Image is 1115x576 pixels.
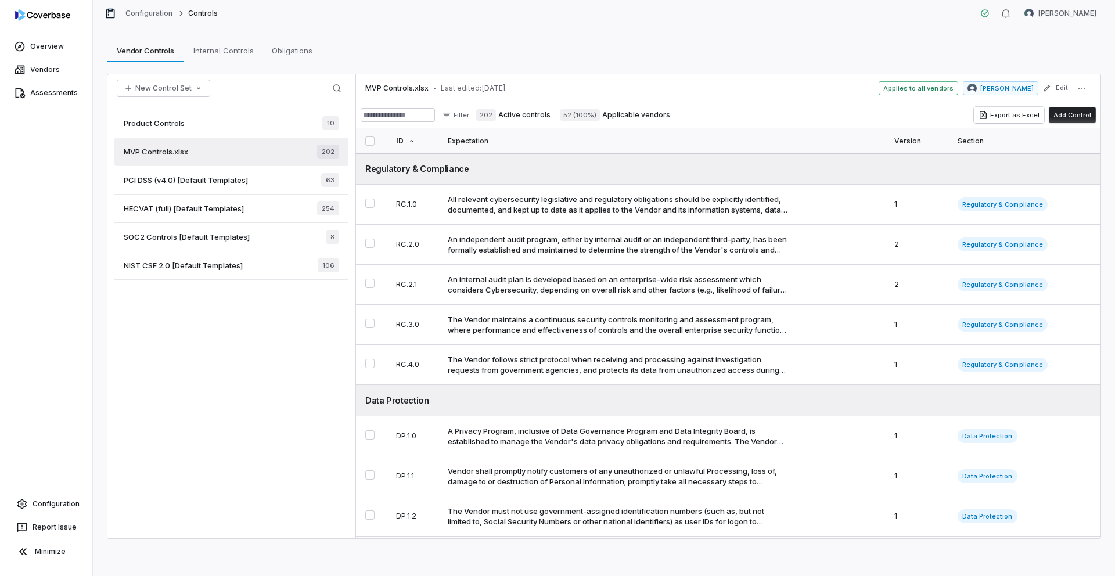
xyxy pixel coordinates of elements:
[2,59,90,80] a: Vendors
[318,258,339,272] span: 106
[894,128,939,153] div: Version
[326,230,339,244] span: 8
[885,305,948,345] td: 1
[365,470,375,480] button: Select DP.1.1 control
[433,84,436,92] span: •
[387,416,438,456] td: DP.1.0
[1040,78,1071,99] button: Edit
[365,430,375,440] button: Select DP.1.0 control
[112,43,179,58] span: Vendor Controls
[448,194,787,215] div: All relevant cybersecurity legislative and regulatory obligations should be explicitly identified...
[267,43,317,58] span: Obligations
[188,9,218,18] span: Controls
[958,469,1017,483] span: Data Protection
[15,9,70,21] img: logo-D7KZi-bG.svg
[125,9,173,18] a: Configuration
[476,109,551,121] label: Active controls
[317,201,339,215] span: 254
[879,81,958,95] span: Applies to all vendors
[124,260,243,271] span: NIST CSF 2.0 [Default Templates]
[958,278,1048,291] span: Regulatory & Compliance
[448,274,787,295] div: An internal audit plan is developed based on an enterprise-wide risk assessment which considers C...
[448,354,787,375] div: The Vendor follows strict protocol when receiving and processing against investigation requests f...
[387,225,438,265] td: RC.2.0
[365,84,429,93] span: MVP Controls.xlsx
[114,109,348,138] a: Product Controls10
[387,456,438,496] td: DP.1.1
[441,84,506,93] span: Last edited: [DATE]
[885,265,948,305] td: 2
[885,496,948,537] td: 1
[958,358,1048,372] span: Regulatory & Compliance
[560,109,670,121] label: Applicable vendors
[885,416,948,456] td: 1
[958,318,1048,332] span: Regulatory & Compliance
[387,496,438,537] td: DP.1.2
[2,82,90,103] a: Assessments
[5,517,88,538] button: Report Issue
[958,128,1091,153] div: Section
[5,540,88,563] button: Minimize
[958,237,1048,251] span: Regulatory & Compliance
[958,197,1048,211] span: Regulatory & Compliance
[958,509,1017,523] span: Data Protection
[365,359,375,368] button: Select RC.4.0 control
[387,185,438,225] td: RC.1.0
[1049,107,1096,123] button: Add Control
[365,199,375,208] button: Select RC.1.0 control
[454,111,469,120] span: Filter
[1017,5,1103,22] button: Samuel Folarin avatar[PERSON_NAME]
[124,118,185,128] span: Product Controls
[448,426,787,447] div: A Privacy Program, inclusive of Data Governance Program and Data Integrity Board, is established ...
[980,84,1034,93] span: [PERSON_NAME]
[1024,9,1034,18] img: Samuel Folarin avatar
[365,394,1091,406] div: Data Protection
[124,203,244,214] span: HECVAT (full) [Default Templates]
[124,175,248,185] span: PCI DSS (v4.0) [Default Templates]
[387,305,438,345] td: RC.3.0
[448,128,876,153] div: Expectation
[885,225,948,265] td: 2
[124,232,250,242] span: SOC2 Controls [Default Templates]
[365,239,375,248] button: Select RC.2.0 control
[396,128,429,153] div: ID
[885,185,948,225] td: 1
[365,510,375,520] button: Select DP.1.2 control
[365,163,1091,175] div: Regulatory & Compliance
[967,84,977,93] img: Tomo Majima avatar
[885,456,948,496] td: 1
[114,223,348,251] a: SOC2 Controls [Default Templates]8
[124,146,188,157] span: MVP Controls.xlsx
[365,319,375,328] button: Select RC.3.0 control
[437,108,474,122] button: Filter
[317,145,339,159] span: 202
[5,494,88,514] a: Configuration
[476,109,496,121] span: 202
[2,36,90,57] a: Overview
[114,195,348,223] a: HECVAT (full) [Default Templates]254
[448,234,787,255] div: An independent audit program, either by internal audit or an independent third-party, has been fo...
[321,173,339,187] span: 63
[1038,9,1096,18] span: [PERSON_NAME]
[1073,81,1091,95] button: More actions
[974,107,1044,123] button: Export as Excel
[114,166,348,195] a: PCI DSS (v4.0) [Default Templates]63
[560,109,600,121] span: 52 (100%)
[448,506,787,527] div: The Vendor must not use government-assigned identification numbers (such as, but not limited to, ...
[958,429,1017,443] span: Data Protection
[114,138,348,166] a: MVP Controls.xlsx202
[448,314,787,335] div: The Vendor maintains a continuous security controls monitoring and assessment program, where perf...
[117,80,210,97] button: New Control Set
[448,466,787,487] div: Vendor shall promptly notify customers of any unauthorized or unlawful Processing, loss of, damag...
[885,345,948,385] td: 1
[322,116,339,130] span: 10
[387,345,438,385] td: RC.4.0
[189,43,258,58] span: Internal Controls
[365,279,375,288] button: Select RC.2.1 control
[387,265,438,305] td: RC.2.1
[114,251,348,280] a: NIST CSF 2.0 [Default Templates]106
